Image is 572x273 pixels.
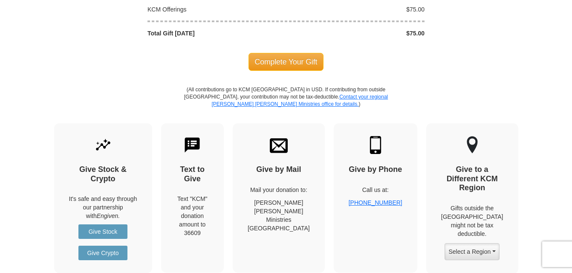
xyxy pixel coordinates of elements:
[466,136,478,154] img: other-region
[78,224,127,239] a: Give Stock
[248,186,310,194] p: Mail your donation to:
[248,165,310,174] h4: Give by Mail
[183,136,201,154] img: text-to-give.svg
[270,136,288,154] img: envelope.svg
[176,195,209,237] div: Text "KCM" and your donation amount to 36609
[143,29,286,38] div: Total Gift [DATE]
[349,186,402,194] p: Call us at:
[445,243,499,260] button: Select a Region
[441,165,503,193] h4: Give to a Different KCM Region
[69,165,137,183] h4: Give Stock & Crypto
[441,204,503,238] p: Gifts outside the [GEOGRAPHIC_DATA] might not be tax deductible.
[78,246,127,260] a: Give Crypto
[286,29,429,38] div: $75.00
[69,195,137,220] p: It's safe and easy through our partnership with
[184,86,388,123] p: (All contributions go to KCM [GEOGRAPHIC_DATA] in USD. If contributing from outside [GEOGRAPHIC_D...
[143,5,286,14] div: KCM Offerings
[248,53,324,71] span: Complete Your Gift
[286,5,429,14] div: $75.00
[349,199,402,206] a: [PHONE_NUMBER]
[97,212,120,219] i: Engiven.
[367,136,384,154] img: mobile.svg
[94,136,112,154] img: give-by-stock.svg
[349,165,402,174] h4: Give by Phone
[176,165,209,183] h4: Text to Give
[248,198,310,232] p: [PERSON_NAME] [PERSON_NAME] Ministries [GEOGRAPHIC_DATA]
